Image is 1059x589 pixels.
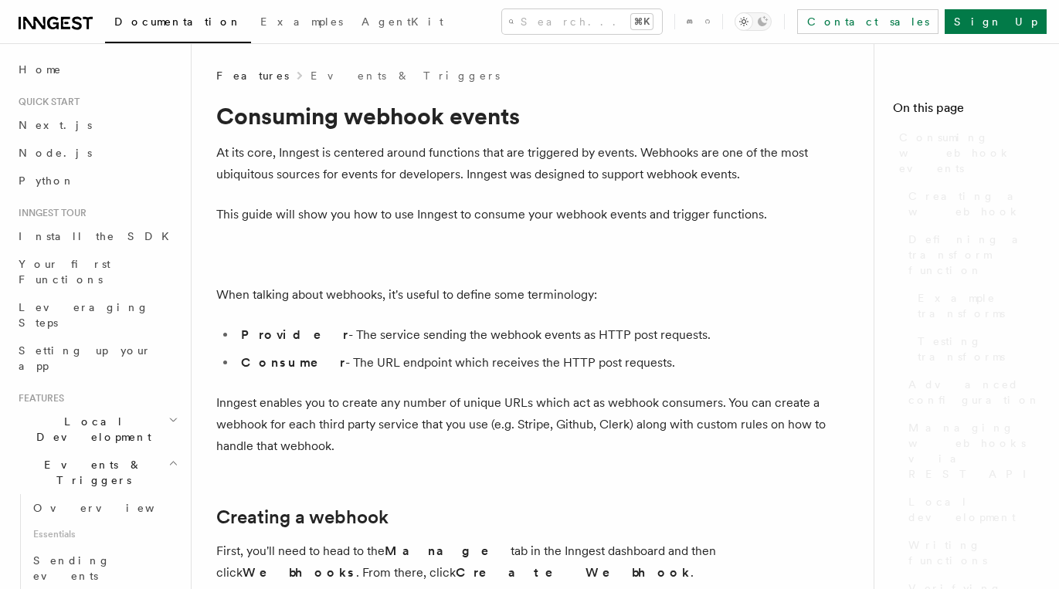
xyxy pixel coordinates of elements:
[902,371,1040,414] a: Advanced configuration
[19,147,92,159] span: Node.js
[735,12,772,31] button: Toggle dark mode
[893,124,1040,182] a: Consuming webhook events
[631,14,653,29] kbd: ⌘K
[902,488,1040,531] a: Local development
[911,327,1040,371] a: Testing transforms
[12,167,182,195] a: Python
[260,15,343,28] span: Examples
[918,290,1040,321] span: Example transforms
[27,494,182,522] a: Overview
[12,56,182,83] a: Home
[19,119,92,131] span: Next.js
[902,225,1040,284] a: Defining a transform function
[12,250,182,293] a: Your first Functions
[241,355,345,370] strong: Consumer
[236,324,834,346] li: - The service sending the webhook events as HTTP post requests.
[216,392,834,457] p: Inngest enables you to create any number of unique URLs which act as webhook consumers. You can c...
[216,68,289,83] span: Features
[352,5,453,42] a: AgentKit
[12,451,182,494] button: Events & Triggers
[797,9,939,34] a: Contact sales
[902,182,1040,225] a: Creating a webhook
[385,543,511,558] strong: Manage
[216,142,834,185] p: At its core, Inngest is centered around functions that are triggered by events. Webhooks are one ...
[12,222,182,250] a: Install the SDK
[241,327,348,342] strong: Provider
[19,258,110,286] span: Your first Functions
[12,408,182,451] button: Local Development
[908,537,1040,568] span: Writing functions
[19,62,62,77] span: Home
[251,5,352,42] a: Examples
[12,96,80,108] span: Quick start
[216,204,834,225] p: This guide will show you how to use Inngest to consume your webhook events and trigger functions.
[908,377,1040,408] span: Advanced configuration
[19,230,178,242] span: Install the SDK
[502,9,662,34] button: Search...⌘K
[12,414,168,445] span: Local Development
[19,301,149,329] span: Leveraging Steps
[114,15,242,28] span: Documentation
[899,130,1040,176] span: Consuming webhook events
[311,68,500,83] a: Events & Triggers
[361,15,443,28] span: AgentKit
[12,111,182,139] a: Next.js
[216,284,834,306] p: When talking about webhooks, it's useful to define some terminology:
[945,9,1047,34] a: Sign Up
[105,5,251,43] a: Documentation
[902,531,1040,574] a: Writing functions
[908,494,1040,525] span: Local development
[456,565,691,580] strong: Create Webhook
[12,457,168,488] span: Events & Triggers
[908,420,1040,482] span: Managing webhooks via REST API
[911,284,1040,327] a: Example transforms
[216,102,834,130] h1: Consuming webhook events
[27,522,182,547] span: Essentials
[12,139,182,167] a: Node.js
[902,414,1040,488] a: Managing webhooks via REST API
[908,232,1040,278] span: Defining a transform function
[12,337,182,380] a: Setting up your app
[243,565,356,580] strong: Webhooks
[216,540,834,584] p: First, you'll need to head to the tab in the Inngest dashboard and then click . From there, click .
[918,333,1040,364] span: Testing transforms
[19,174,75,187] span: Python
[33,554,110,582] span: Sending events
[908,188,1040,219] span: Creating a webhook
[893,99,1040,124] h4: On this page
[12,207,87,219] span: Inngest tour
[33,502,192,514] span: Overview
[12,392,64,405] span: Features
[216,506,389,528] a: Creating a webhook
[19,344,151,372] span: Setting up your app
[12,293,182,337] a: Leveraging Steps
[236,352,834,374] li: - The URL endpoint which receives the HTTP post requests.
